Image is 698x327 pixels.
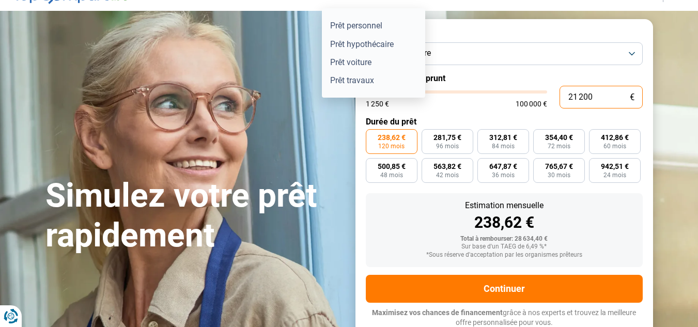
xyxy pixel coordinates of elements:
a: Prêt travaux [326,71,421,89]
label: But du prêt [366,29,643,39]
span: 72 mois [548,143,570,149]
span: 765,67 € [545,163,573,170]
a: Prêt voiture [326,53,421,71]
span: 24 mois [603,172,626,178]
span: 96 mois [436,143,459,149]
span: 30 mois [548,172,570,178]
span: 238,62 € [378,134,406,141]
label: Montant de l'emprunt [366,73,643,83]
span: 563,82 € [433,163,461,170]
div: Sur base d'un TAEG de 6,49 %* [374,243,634,251]
span: 281,75 € [433,134,461,141]
span: 412,86 € [601,134,629,141]
div: *Sous réserve d'acceptation par les organismes prêteurs [374,252,634,259]
span: € [630,93,634,102]
button: Continuer [366,275,643,303]
span: 48 mois [380,172,403,178]
span: 500,85 € [378,163,406,170]
span: 1 250 € [366,100,389,107]
div: 238,62 € [374,215,634,230]
span: 942,51 € [601,163,629,170]
span: 60 mois [603,143,626,149]
span: 354,40 € [545,134,573,141]
span: Maximisez vos chances de financement [372,308,503,317]
span: 100 000 € [516,100,547,107]
h1: Simulez votre prêt rapidement [45,176,343,256]
span: 312,81 € [489,134,517,141]
span: 120 mois [378,143,405,149]
a: Prêt personnel [326,17,421,35]
label: Durée du prêt [366,117,643,127]
div: Estimation mensuelle [374,201,634,210]
a: Prêt hypothécaire [326,35,421,53]
button: Prêt voiture [366,42,643,65]
div: Total à rembourser: 28 634,40 € [374,236,634,243]
span: 647,87 € [489,163,517,170]
span: 36 mois [492,172,515,178]
span: 84 mois [492,143,515,149]
span: 42 mois [436,172,459,178]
